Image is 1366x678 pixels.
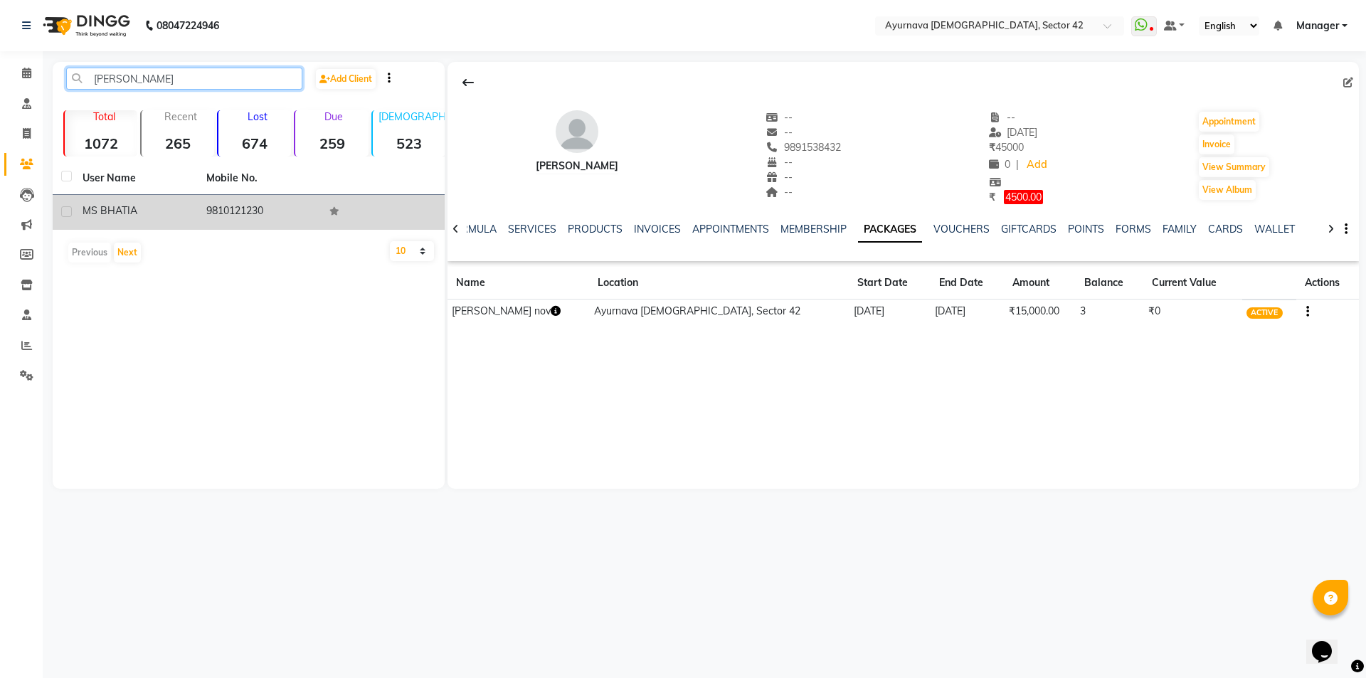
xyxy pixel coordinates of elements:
[766,186,793,198] span: --
[1296,18,1339,33] span: Manager
[1004,190,1043,204] span: 4500.00
[198,195,322,230] td: 9810121230
[147,110,214,123] p: Recent
[1296,267,1359,300] th: Actions
[849,299,930,324] td: [DATE]
[1004,299,1076,324] td: ₹15,000.00
[849,267,930,300] th: Start Date
[1001,223,1057,235] a: GIFTCARDS
[1254,223,1295,235] a: WALLET
[453,69,483,96] div: Back to Client
[858,217,922,243] a: PACKAGES
[536,159,618,174] div: [PERSON_NAME]
[1016,157,1019,172] span: |
[589,267,849,300] th: Location
[933,223,990,235] a: VOUCHERS
[1246,307,1283,319] span: ACTIVE
[634,223,681,235] a: INVOICES
[448,299,590,324] td: [PERSON_NAME] nov
[989,126,1038,139] span: [DATE]
[373,134,445,152] strong: 523
[766,111,793,124] span: --
[295,134,368,152] strong: 259
[1208,223,1243,235] a: CARDS
[74,162,198,195] th: User Name
[1024,155,1049,175] a: Add
[298,110,368,123] p: Due
[316,69,376,89] a: Add Client
[1199,112,1259,132] button: Appointment
[989,158,1010,171] span: 0
[692,223,769,235] a: APPOINTMENTS
[70,110,137,123] p: Total
[36,6,134,46] img: logo
[1199,180,1256,200] button: View Album
[448,267,590,300] th: Name
[1143,299,1242,324] td: ₹0
[589,299,849,324] td: Ayurnava [DEMOGRAPHIC_DATA], Sector 42
[218,134,291,152] strong: 674
[114,243,141,263] button: Next
[568,223,623,235] a: PRODUCTS
[766,171,793,184] span: --
[198,162,322,195] th: Mobile No.
[142,134,214,152] strong: 265
[989,141,1024,154] span: 45000
[556,110,598,153] img: avatar
[1199,134,1234,154] button: Invoice
[448,223,497,235] a: FORMULA
[780,223,847,235] a: MEMBERSHIP
[1199,157,1269,177] button: View Summary
[83,204,91,217] span: M
[508,223,556,235] a: SERVICES
[766,126,793,139] span: --
[378,110,445,123] p: [DEMOGRAPHIC_DATA]
[91,204,137,217] span: S BHATIA
[1004,267,1076,300] th: Amount
[1076,267,1143,300] th: Balance
[1068,223,1104,235] a: POINTS
[1076,299,1143,324] td: 3
[1116,223,1151,235] a: FORMS
[766,156,793,169] span: --
[766,141,842,154] span: 9891538432
[931,299,1005,324] td: [DATE]
[66,68,302,90] input: Search by Name/Mobile/Email/Code
[157,6,219,46] b: 08047224946
[1143,267,1242,300] th: Current Value
[989,111,1016,124] span: --
[1306,621,1352,664] iframe: chat widget
[989,141,995,154] span: ₹
[989,191,995,203] span: ₹
[65,134,137,152] strong: 1072
[224,110,291,123] p: Lost
[1163,223,1197,235] a: FAMILY
[931,267,1005,300] th: End Date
